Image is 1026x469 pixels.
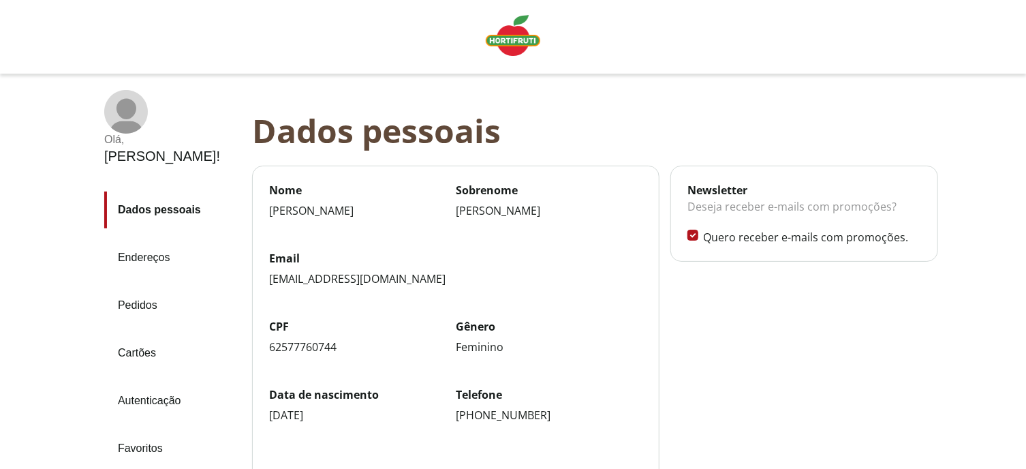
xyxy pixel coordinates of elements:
div: [EMAIL_ADDRESS][DOMAIN_NAME] [269,271,642,286]
label: Quero receber e-mails com promoções. [703,230,921,245]
label: Sobrenome [456,183,642,198]
label: Data de nascimento [269,387,456,402]
a: Autenticação [104,382,241,419]
a: Favoritos [104,430,241,467]
label: Gênero [456,319,642,334]
a: Cartões [104,335,241,372]
div: [PERSON_NAME] ! [104,149,220,164]
label: Telefone [456,387,642,402]
a: Pedidos [104,287,241,324]
label: Nome [269,183,456,198]
label: CPF [269,319,456,334]
img: Logo [486,15,540,56]
div: [PERSON_NAME] [269,203,456,218]
a: Endereços [104,239,241,276]
div: Deseja receber e-mails com promoções? [687,198,921,229]
a: Dados pessoais [104,192,241,228]
div: [PERSON_NAME] [456,203,642,218]
div: Olá , [104,134,220,146]
div: [DATE] [269,408,456,423]
div: [PHONE_NUMBER] [456,408,642,423]
div: 62577760744 [269,339,456,354]
div: Dados pessoais [252,112,949,149]
div: Newsletter [687,183,921,198]
label: Email [269,251,642,266]
div: Feminino [456,339,642,354]
a: Logo [480,10,546,64]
